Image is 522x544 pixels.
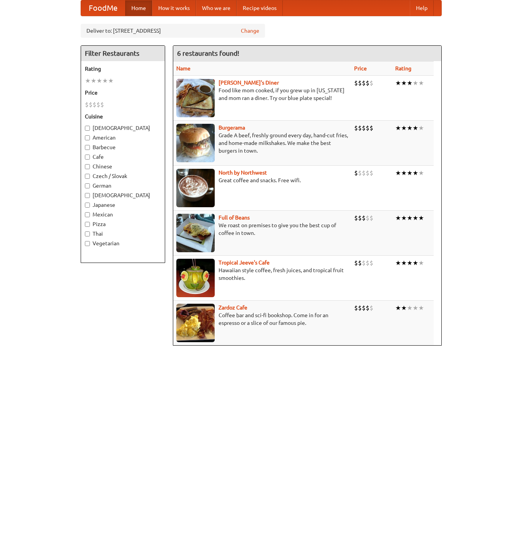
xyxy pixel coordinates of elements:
[219,125,245,131] a: Burgerama
[395,65,411,72] a: Rating
[176,176,348,184] p: Great coffee and snacks. Free wifi.
[413,169,418,177] li: ★
[366,259,370,267] li: $
[85,231,90,236] input: Thai
[176,214,215,252] img: beans.jpg
[219,260,270,266] a: Tropical Jeeve's Cafe
[354,124,358,132] li: $
[219,304,247,311] a: Zardoz Cafe
[85,220,161,228] label: Pizza
[81,0,125,16] a: FoodMe
[358,169,362,177] li: $
[407,79,413,87] li: ★
[401,259,407,267] li: ★
[176,79,215,117] img: sallys.jpg
[413,259,418,267] li: ★
[108,77,114,85] li: ★
[102,77,108,85] li: ★
[85,193,90,198] input: [DEMOGRAPHIC_DATA]
[395,124,401,132] li: ★
[395,259,401,267] li: ★
[366,169,370,177] li: $
[85,113,161,120] h5: Cuisine
[176,87,348,102] p: Food like mom cooked, if you grew up in [US_STATE] and mom ran a diner. Try our blue plate special!
[418,169,424,177] li: ★
[370,124,373,132] li: $
[362,79,366,87] li: $
[362,169,366,177] li: $
[85,153,161,161] label: Cafe
[354,65,367,72] a: Price
[366,79,370,87] li: $
[407,259,413,267] li: ★
[366,214,370,222] li: $
[177,50,239,57] ng-pluralize: 6 restaurants found!
[401,304,407,312] li: ★
[176,304,215,342] img: zardoz.jpg
[407,304,413,312] li: ★
[362,124,366,132] li: $
[354,214,358,222] li: $
[395,214,401,222] li: ★
[395,79,401,87] li: ★
[219,170,267,176] a: North by Northwest
[85,163,161,170] label: Chinese
[85,164,90,169] input: Chinese
[100,100,104,109] li: $
[91,77,96,85] li: ★
[413,214,418,222] li: ★
[96,77,102,85] li: ★
[354,79,358,87] li: $
[366,304,370,312] li: $
[85,124,161,132] label: [DEMOGRAPHIC_DATA]
[358,79,362,87] li: $
[93,100,96,109] li: $
[219,80,279,86] a: [PERSON_NAME]'s Diner
[395,169,401,177] li: ★
[219,215,250,221] a: Full of Beans
[370,214,373,222] li: $
[418,259,424,267] li: ★
[354,259,358,267] li: $
[237,0,283,16] a: Recipe videos
[89,100,93,109] li: $
[81,46,165,61] h4: Filter Restaurants
[176,266,348,282] p: Hawaiian style coffee, fresh juices, and tropical fruit smoothies.
[85,135,90,140] input: American
[85,145,90,150] input: Barbecue
[85,182,161,190] label: German
[358,214,362,222] li: $
[85,174,90,179] input: Czech / Slovak
[85,222,90,227] input: Pizza
[176,65,191,72] a: Name
[358,259,362,267] li: $
[370,169,373,177] li: $
[370,304,373,312] li: $
[401,214,407,222] li: ★
[418,214,424,222] li: ★
[362,259,366,267] li: $
[176,311,348,327] p: Coffee bar and sci-fi bookshop. Come in for an espresso or a slice of our famous pie.
[85,155,90,160] input: Cafe
[370,79,373,87] li: $
[85,134,161,141] label: American
[85,100,89,109] li: $
[152,0,196,16] a: How it works
[81,24,265,38] div: Deliver to: [STREET_ADDRESS]
[241,27,259,35] a: Change
[96,100,100,109] li: $
[85,230,161,238] label: Thai
[354,169,358,177] li: $
[196,0,237,16] a: Who we are
[176,169,215,207] img: north.jpg
[85,211,161,218] label: Mexican
[85,126,90,131] input: [DEMOGRAPHIC_DATA]
[418,79,424,87] li: ★
[370,259,373,267] li: $
[395,304,401,312] li: ★
[85,201,161,209] label: Japanese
